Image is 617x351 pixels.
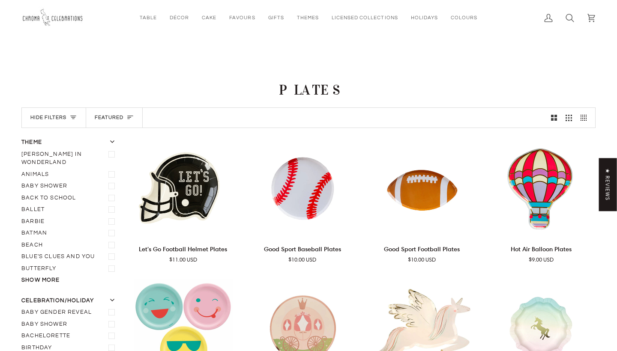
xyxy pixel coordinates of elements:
[21,263,118,275] label: Butterfly
[21,227,118,239] label: Batman
[332,14,398,21] span: Licensed Collections
[21,251,118,263] label: Blue's Clues and You
[487,138,596,237] product-grid-item-variant: Default Title
[129,241,238,264] a: Let's Go Football Helmet Plates
[248,138,357,237] a: Good Sport Baseball Plates
[411,14,438,21] span: Holidays
[248,138,357,237] product-grid-item-variant: Default Title
[21,169,118,181] label: Animals
[576,108,596,128] button: Show 4 products per row
[599,158,617,211] div: Click to open Judge.me floating reviews tab
[487,138,596,264] product-grid-item: Hot Air Balloon Plates
[129,138,238,264] product-grid-item: Let's Go Football Helmet Plates
[561,108,576,128] button: Show 3 products per row
[297,14,319,21] span: Themes
[367,138,476,264] product-grid-item: Good Sport Football Plates
[21,138,118,149] button: Theme
[21,330,118,342] label: Bachelorette
[288,256,316,264] span: $10.00 USD
[264,244,341,254] p: Good Sport Baseball Plates
[169,256,197,264] span: $11.00 USD
[547,108,562,128] button: Show 2 products per row
[451,14,477,21] span: Colours
[21,204,118,216] label: Ballet
[202,14,216,21] span: Cake
[21,149,118,169] label: Alice In Wonderland
[21,216,118,228] label: Barbie
[21,318,118,330] label: Baby shower
[511,244,572,254] p: Hot Air Balloon Plates
[139,244,227,254] p: Let's Go Football Helmet Plates
[487,138,596,237] a: Hot Air Balloon Plates
[21,297,118,307] button: Celebration/Holiday
[30,114,66,122] span: Hide filters
[21,180,118,192] label: Baby Shower
[408,256,436,264] span: $10.00 USD
[21,276,118,285] button: Show more
[129,138,238,237] a: Let's Go Football Helmet Plates
[229,14,255,21] span: Favours
[140,14,157,21] span: Table
[487,241,596,264] a: Hot Air Balloon Plates
[21,149,118,275] ul: Filter
[21,192,118,204] label: Back to School
[21,138,42,147] span: Theme
[248,241,357,264] a: Good Sport Baseball Plates
[268,14,284,21] span: Gifts
[95,114,123,122] span: Featured
[529,256,554,264] span: $9.00 USD
[21,306,118,318] label: Baby gender reveal
[21,239,118,251] label: Beach
[21,82,596,99] h1: Plates
[384,244,460,254] p: Good Sport Football Plates
[170,14,189,21] span: Décor
[22,108,86,128] button: Hide filters
[86,108,143,128] button: Sort
[367,138,476,237] product-grid-item-variant: Default Title
[248,138,357,264] product-grid-item: Good Sport Baseball Plates
[21,6,86,29] img: Chroma Celebrations
[367,241,476,264] a: Good Sport Football Plates
[367,138,476,237] a: Good Sport Football Plates
[129,138,238,237] product-grid-item-variant: Default Title
[21,297,94,305] span: Celebration/Holiday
